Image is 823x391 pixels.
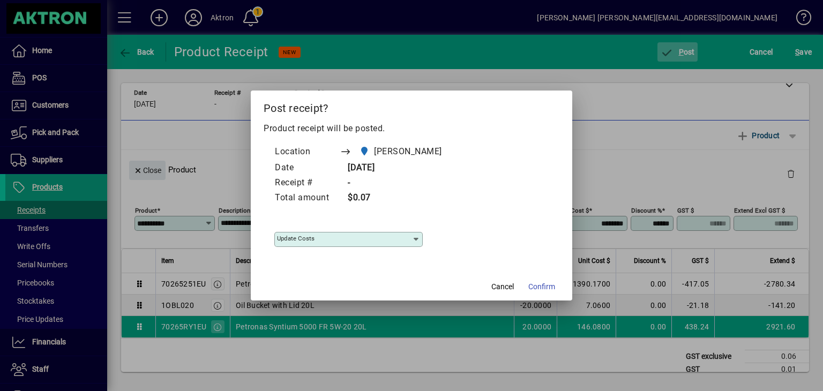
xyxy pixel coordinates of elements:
td: $0.07 [340,191,462,206]
td: - [340,176,462,191]
td: Location [274,144,340,161]
span: [PERSON_NAME] [374,145,442,158]
button: Cancel [485,277,520,296]
td: Date [274,161,340,176]
mat-label: Update costs [277,235,315,242]
p: Product receipt will be posted. [264,122,559,135]
span: Cancel [491,281,514,292]
td: Receipt # [274,176,340,191]
button: Confirm [524,277,559,296]
td: Total amount [274,191,340,206]
h2: Post receipt? [251,91,572,122]
td: [DATE] [340,161,462,176]
span: HAMILTON [356,144,446,159]
span: Confirm [528,281,555,292]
